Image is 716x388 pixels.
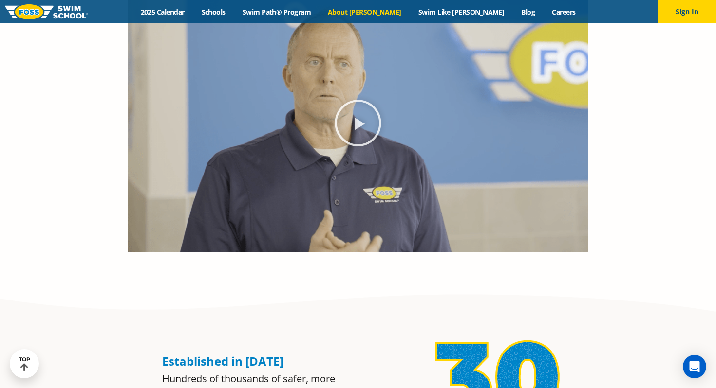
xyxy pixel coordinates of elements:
[5,4,88,19] img: FOSS Swim School Logo
[193,7,234,17] a: Schools
[132,7,193,17] a: 2025 Calendar
[683,355,706,378] div: Open Intercom Messenger
[320,7,410,17] a: About [PERSON_NAME]
[544,7,584,17] a: Careers
[410,7,513,17] a: Swim Like [PERSON_NAME]
[513,7,544,17] a: Blog
[162,353,283,369] span: Established in [DATE]
[19,356,30,371] div: TOP
[234,7,319,17] a: Swim Path® Program
[334,99,382,147] div: Play Video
